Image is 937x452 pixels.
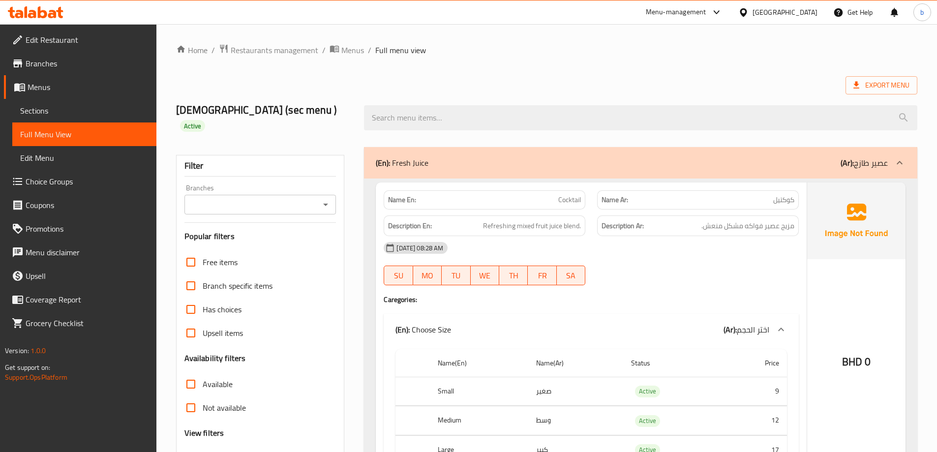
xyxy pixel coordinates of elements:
[26,270,149,282] span: Upsell
[753,7,817,18] div: [GEOGRAPHIC_DATA]
[341,44,364,56] span: Menus
[26,176,149,187] span: Choice Groups
[721,406,787,435] td: 12
[26,294,149,305] span: Coverage Report
[26,317,149,329] span: Grocery Checklist
[26,34,149,46] span: Edit Restaurant
[721,349,787,377] th: Price
[384,314,799,345] div: (En): Choose Size(Ar):اختر الحجم
[5,361,50,374] span: Get support on:
[384,295,799,304] h4: Caregories:
[846,76,917,94] span: Export Menu
[417,269,438,283] span: MO
[364,105,917,130] input: search
[12,146,156,170] a: Edit Menu
[203,280,272,292] span: Branch specific items
[28,81,149,93] span: Menus
[26,246,149,258] span: Menu disclaimer
[853,79,909,91] span: Export Menu
[5,371,67,384] a: Support.OpsPlatform
[4,52,156,75] a: Branches
[4,311,156,335] a: Grocery Checklist
[184,155,336,177] div: Filter
[212,44,215,56] li: /
[446,269,466,283] span: TU
[368,44,371,56] li: /
[330,44,364,57] a: Menus
[842,352,862,371] span: BHD
[635,386,660,397] span: Active
[865,352,871,371] span: 0
[393,243,447,253] span: [DATE] 08:28 AM
[30,344,46,357] span: 1.0.0
[442,266,470,285] button: TU
[180,120,206,132] div: Active
[4,217,156,241] a: Promotions
[231,44,318,56] span: Restaurants management
[26,199,149,211] span: Coupons
[26,58,149,69] span: Branches
[841,155,854,170] b: (Ar):
[841,157,888,169] p: عصير طازج
[20,128,149,140] span: Full Menu View
[701,220,794,232] span: مزيج عصير فواكه مشكل منعش.
[203,256,238,268] span: Free items
[4,288,156,311] a: Coverage Report
[471,266,499,285] button: WE
[203,303,242,315] span: Has choices
[558,195,581,205] span: Cocktail
[322,44,326,56] li: /
[184,353,246,364] h3: Availability filters
[623,349,721,377] th: Status
[646,6,706,18] div: Menu-management
[430,377,528,406] th: Small
[602,220,644,232] strong: Description Ar:
[12,99,156,122] a: Sections
[503,269,524,283] span: TH
[737,322,769,337] span: اختر الحجم
[176,44,917,57] nav: breadcrumb
[635,415,660,426] span: Active
[635,415,660,427] div: Active
[4,170,156,193] a: Choice Groups
[26,223,149,235] span: Promotions
[430,349,528,377] th: Name(En)
[20,105,149,117] span: Sections
[528,266,556,285] button: FR
[184,231,336,242] h3: Popular filters
[4,193,156,217] a: Coupons
[920,7,924,18] span: b
[724,322,737,337] b: (Ar):
[807,182,906,259] img: Ae5nvW7+0k+MAAAAAElFTkSuQmCC
[5,344,29,357] span: Version:
[176,44,208,56] a: Home
[395,324,451,335] p: Choose Size
[528,377,623,406] td: صغير
[4,264,156,288] a: Upsell
[219,44,318,57] a: Restaurants management
[499,266,528,285] button: TH
[430,406,528,435] th: Medium
[721,377,787,406] td: 9
[203,402,246,414] span: Not available
[388,195,416,205] strong: Name En:
[528,406,623,435] td: وسط
[557,266,585,285] button: SA
[384,266,413,285] button: SU
[184,427,224,439] h3: View filters
[203,327,243,339] span: Upsell items
[376,157,428,169] p: Fresh Juice
[12,122,156,146] a: Full Menu View
[528,349,623,377] th: Name(Ar)
[561,269,581,283] span: SA
[364,147,917,179] div: (En): Fresh Juice(Ar):عصير طازج
[532,269,552,283] span: FR
[483,220,581,232] span: Refreshing mixed fruit juice blend.
[180,121,206,131] span: Active
[4,75,156,99] a: Menus
[388,269,409,283] span: SU
[20,152,149,164] span: Edit Menu
[602,195,628,205] strong: Name Ar:
[388,220,432,232] strong: Description En:
[375,44,426,56] span: Full menu view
